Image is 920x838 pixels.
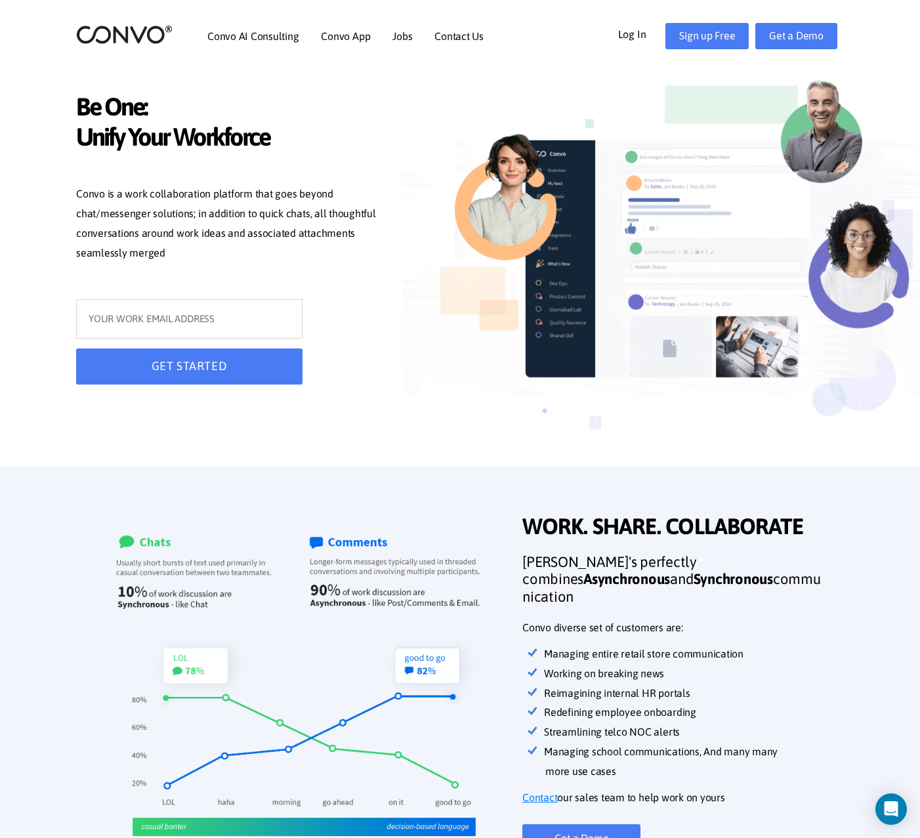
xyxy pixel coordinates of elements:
input: YOUR WORK EMAIL ADDRESS [76,299,303,339]
li: Managing school communications, And many many more use cases [545,742,824,782]
p: our sales team to help work on yours [522,788,824,808]
a: Convo AI Consulting [207,31,299,41]
li: Streamlining telco NOC alerts [545,723,824,742]
a: Contact [522,788,557,808]
a: Log In [618,23,666,44]
button: GET STARTED [76,348,303,385]
h3: [PERSON_NAME]'s perfectly combines and communication [522,553,824,615]
img: logo_2.png [76,24,173,45]
a: Contact Us [434,31,484,41]
strong: Synchronous [694,570,773,587]
u: Contact [522,791,557,803]
li: Redefining employee onboarding [545,703,824,723]
a: Convo App [321,31,370,41]
li: Managing entire retail store communication [545,644,824,664]
p: Convo diverse set of customers are: [522,618,824,638]
span: Unify Your Workforce [76,122,385,156]
strong: Asynchronous [583,570,670,587]
span: Be One: [76,92,385,125]
li: Reimagining internal HR portals [545,684,824,703]
a: Sign up Free [665,23,749,49]
span: WORK. SHARE. COLLABORATE [522,513,824,543]
p: Convo is a work collaboration platform that goes beyond chat/messenger solutions; in addition to ... [76,184,385,266]
a: Jobs [392,31,412,41]
div: Open Intercom Messenger [875,793,907,825]
a: Get a Demo [755,23,837,49]
li: Working on breaking news [545,664,824,684]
